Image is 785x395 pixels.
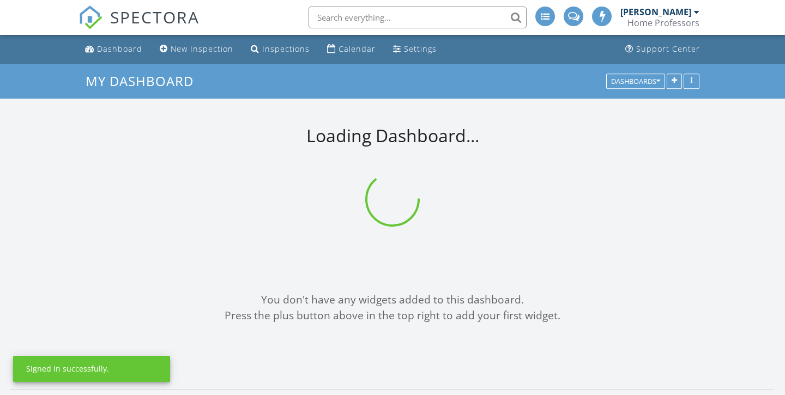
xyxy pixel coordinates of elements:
[620,7,691,17] div: [PERSON_NAME]
[11,308,774,324] div: Press the plus button above in the top right to add your first widget.
[621,39,704,59] a: Support Center
[78,15,200,38] a: SPECTORA
[86,72,203,90] a: My Dashboard
[97,44,142,54] div: Dashboard
[339,44,376,54] div: Calendar
[606,74,665,89] button: Dashboards
[155,39,238,59] a: New Inspection
[26,363,109,374] div: Signed in successfully.
[389,39,441,59] a: Settings
[404,44,437,54] div: Settings
[81,39,147,59] a: Dashboard
[11,292,774,308] div: You don't have any widgets added to this dashboard.
[323,39,380,59] a: Calendar
[262,44,310,54] div: Inspections
[636,44,700,54] div: Support Center
[110,5,200,28] span: SPECTORA
[611,77,660,85] div: Dashboards
[627,17,699,28] div: Home Professors
[246,39,314,59] a: Inspections
[171,44,233,54] div: New Inspection
[309,7,527,28] input: Search everything...
[78,5,102,29] img: The Best Home Inspection Software - Spectora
